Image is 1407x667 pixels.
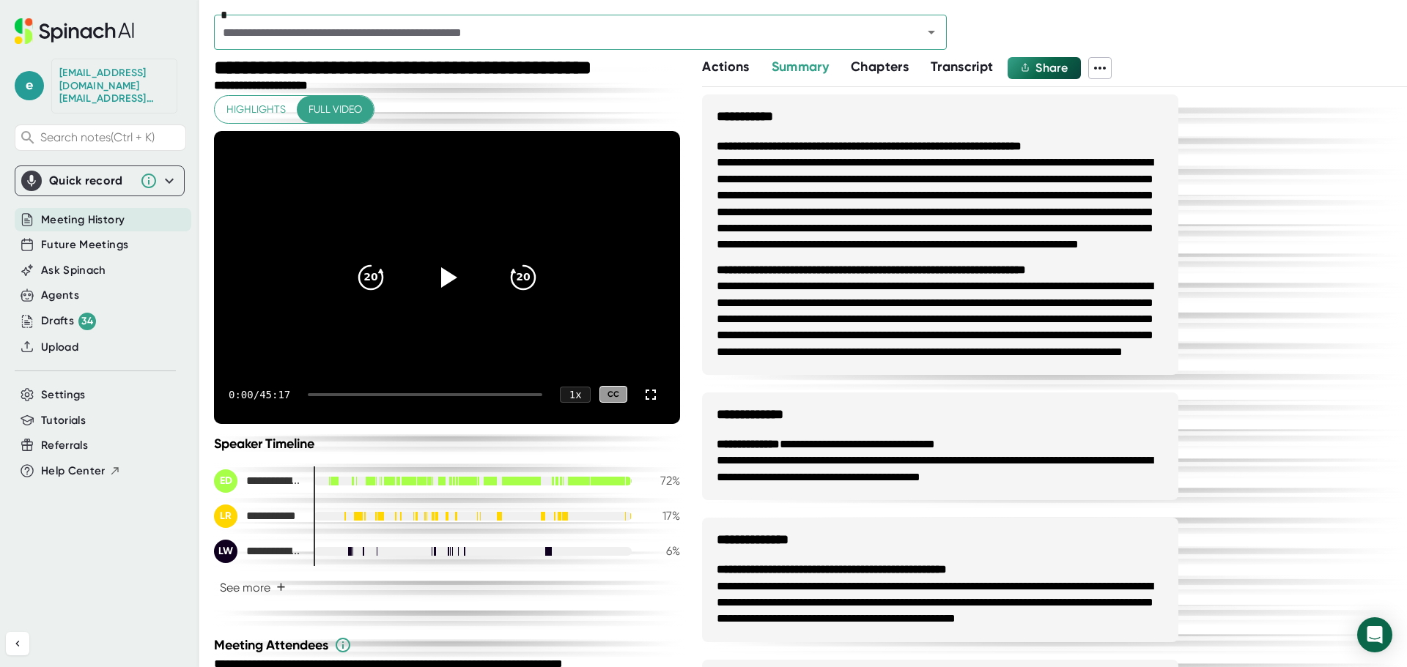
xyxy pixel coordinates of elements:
button: Upload [41,339,78,356]
button: Drafts 34 [41,313,96,330]
button: See more+ [214,575,292,600]
span: Share [1035,61,1068,75]
button: Actions [702,57,749,77]
span: Highlights [226,100,286,119]
div: edotson@starrez.com edotson@starrez.com [59,67,169,105]
div: CC [599,386,627,403]
button: Settings [41,387,86,403]
button: Help Center [41,463,121,480]
button: Highlights [215,96,298,123]
div: Meeting Attendees [214,636,684,654]
div: Lorrie Warner [214,540,302,563]
button: Referrals [41,437,88,454]
div: LR [214,504,237,528]
div: Open Intercom Messenger [1357,617,1392,652]
button: Full video [297,96,374,123]
div: 17 % [643,509,680,523]
span: Full video [309,100,362,119]
span: e [15,71,44,100]
div: 6 % [643,544,680,558]
button: Future Meetings [41,236,128,253]
div: Speaker Timeline [214,436,680,452]
button: Share [1008,57,1081,79]
span: + [276,581,286,593]
div: 34 [78,313,96,330]
button: Collapse sidebar [6,632,29,655]
button: Transcript [931,57,994,77]
span: Search notes (Ctrl + K) [40,130,182,144]
div: Quick record [49,174,133,188]
div: LW [214,540,237,563]
span: Chapters [851,59,909,75]
button: Open [921,22,942,42]
button: Agents [41,287,79,304]
div: ED [214,469,237,493]
span: Summary [772,59,829,75]
div: Elijah Dotson [214,469,302,493]
button: Ask Spinach [41,262,106,279]
button: Summary [772,57,829,77]
div: 0:00 / 45:17 [229,389,290,400]
div: Drafts [41,313,96,330]
button: Meeting History [41,212,125,228]
span: Transcript [931,59,994,75]
div: 1 x [560,387,591,403]
div: Quick record [21,166,178,195]
span: Help Center [41,463,106,480]
div: LeQuay Ross [214,504,302,528]
button: Chapters [851,57,909,77]
div: 72 % [643,474,680,488]
span: Actions [702,59,749,75]
button: Tutorials [41,412,86,429]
